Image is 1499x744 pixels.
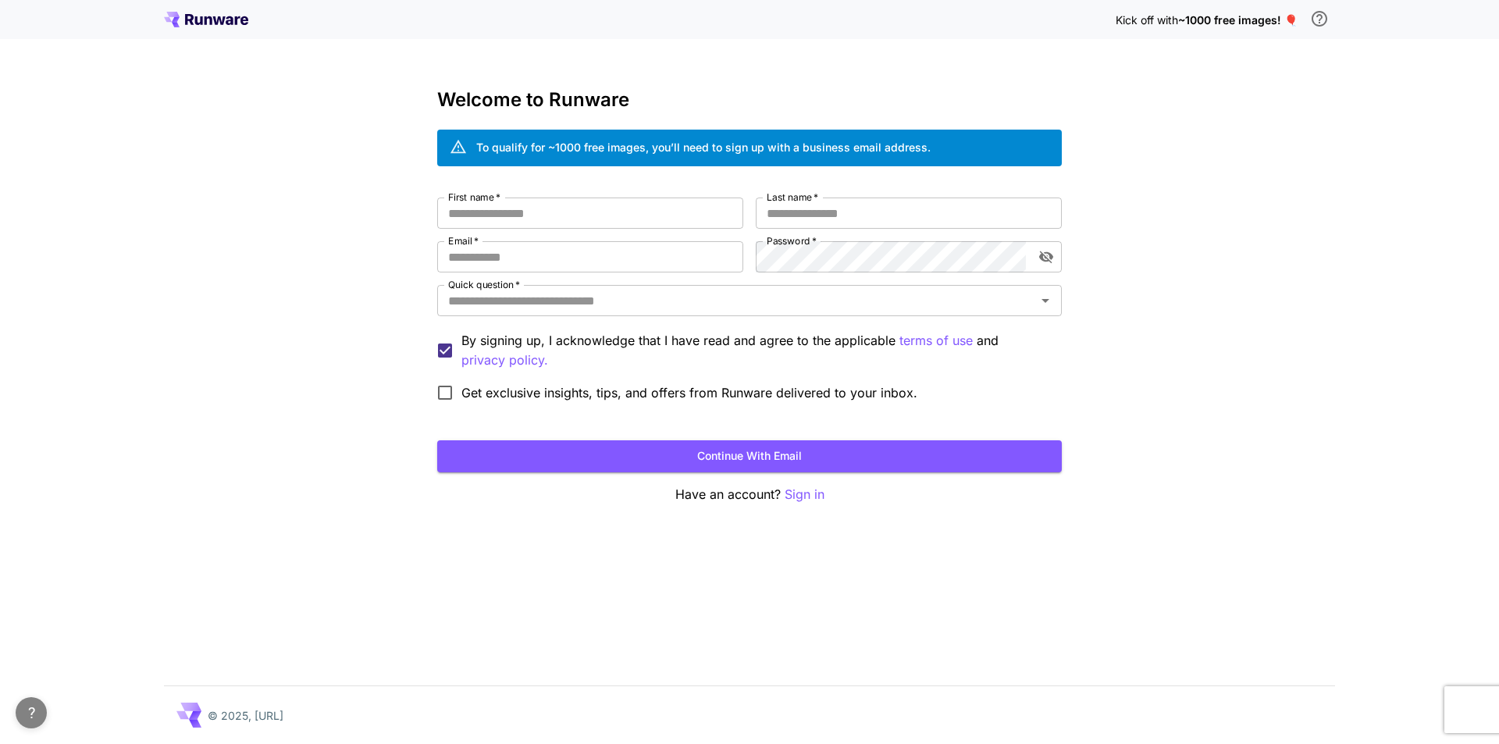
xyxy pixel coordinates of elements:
label: Password [767,234,817,247]
button: toggle password visibility [1032,243,1060,271]
h3: Welcome to Runware [437,89,1062,111]
p: Have an account? [437,485,1062,504]
div: To qualify for ~1000 free images, you’ll need to sign up with a business email address. [476,139,931,155]
button: Open [1034,290,1056,311]
button: By signing up, I acknowledge that I have read and agree to the applicable terms of use and [461,351,548,370]
span: Get exclusive insights, tips, and offers from Runware delivered to your inbox. [461,383,917,402]
label: Last name [767,190,818,204]
p: privacy policy. [461,351,548,370]
button: In order to qualify for free credit, you need to sign up with a business email address and click ... [1304,3,1335,34]
label: Quick question [448,278,520,291]
button: Sign in [785,485,824,504]
p: terms of use [899,331,973,351]
button: Continue with email [437,440,1062,472]
button: ? [16,697,47,728]
label: Email [448,234,479,247]
p: © 2025, [URL] [208,707,283,724]
p: By signing up, I acknowledge that I have read and agree to the applicable and [461,331,1049,370]
button: By signing up, I acknowledge that I have read and agree to the applicable and privacy policy. [899,331,973,351]
span: ~1000 free images! 🎈 [1178,13,1298,27]
span: Kick off with [1116,13,1178,27]
label: First name [448,190,500,204]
